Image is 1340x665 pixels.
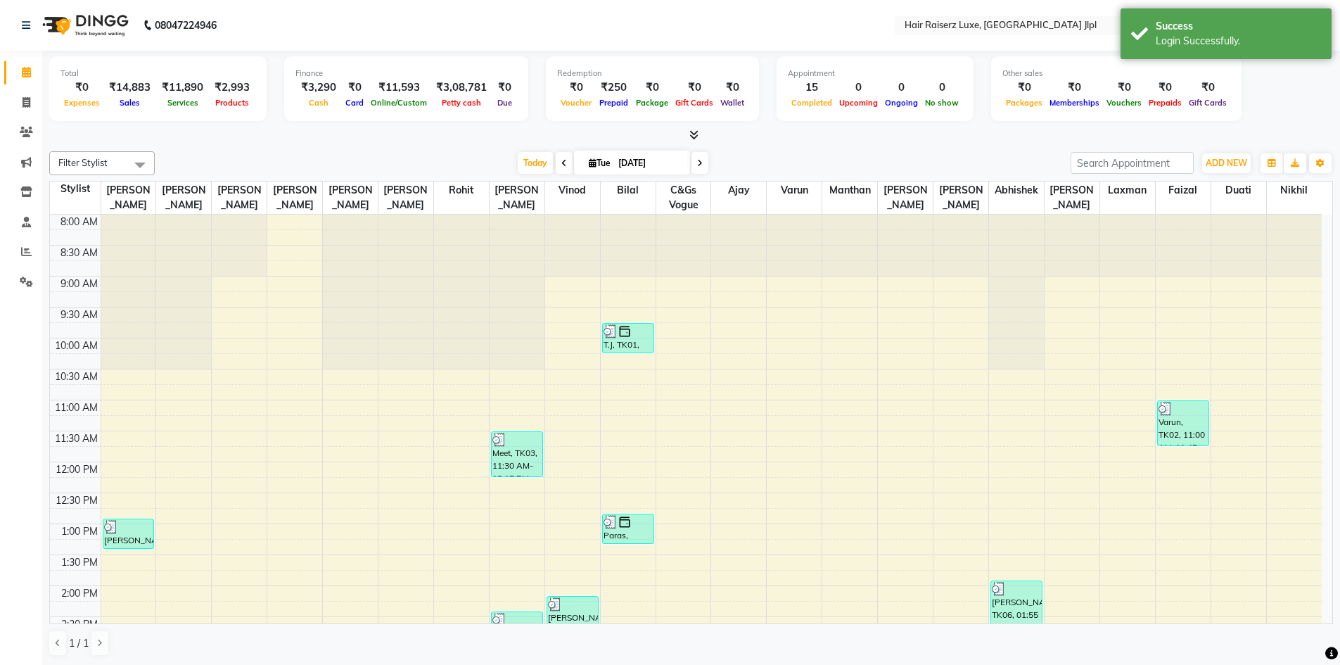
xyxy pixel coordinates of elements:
[1211,182,1266,199] span: Duati
[60,68,255,80] div: Total
[367,80,430,96] div: ₹11,593
[342,80,367,96] div: ₹0
[547,597,598,657] div: [PERSON_NAME], TK08, 02:10 PM-03:10 PM, Women-Root-Touchup (Loreal)
[58,308,101,322] div: 9:30 AM
[603,514,653,543] div: Paras, TK04, 12:50 PM-01:20 PM, Men-[PERSON_NAME] Trim
[1206,158,1247,168] span: ADD NEW
[1145,98,1185,108] span: Prepaids
[295,68,517,80] div: Finance
[632,80,672,96] div: ₹0
[323,182,378,214] span: [PERSON_NAME]
[492,80,517,96] div: ₹0
[103,519,154,548] div: [PERSON_NAME], TK05, 12:55 PM-01:25 PM, Women-Advance Haircut
[788,80,836,96] div: 15
[788,98,836,108] span: Completed
[1158,401,1208,445] div: Varun, TK02, 11:00 AM-11:45 AM, Spa-Body Massage
[212,98,253,108] span: Products
[378,182,433,214] span: [PERSON_NAME]
[518,152,553,174] span: Today
[711,182,766,199] span: Ajay
[822,182,877,199] span: Manthan
[672,98,717,108] span: Gift Cards
[1156,19,1321,34] div: Success
[267,182,322,214] span: [PERSON_NAME]
[103,80,156,96] div: ₹14,883
[1156,182,1211,199] span: Faizal
[438,98,485,108] span: Petty cash
[1002,68,1230,80] div: Other sales
[557,98,595,108] span: Voucher
[545,182,600,199] span: Vinod
[601,182,656,199] span: Bilal
[490,182,544,214] span: [PERSON_NAME]
[1046,98,1103,108] span: Memberships
[632,98,672,108] span: Package
[672,80,717,96] div: ₹0
[60,80,103,96] div: ₹0
[788,68,962,80] div: Appointment
[209,80,255,96] div: ₹2,993
[58,617,101,632] div: 2:30 PM
[212,182,267,214] span: [PERSON_NAME]
[60,98,103,108] span: Expenses
[305,98,332,108] span: Cash
[596,98,632,108] span: Prepaid
[52,369,101,384] div: 10:30 AM
[52,400,101,415] div: 11:00 AM
[1156,34,1321,49] div: Login Successfully.
[58,524,101,539] div: 1:00 PM
[1071,152,1194,174] input: Search Appointment
[1103,80,1145,96] div: ₹0
[1002,98,1046,108] span: Packages
[155,6,217,45] b: 08047224946
[434,182,489,199] span: Rohit
[1046,80,1103,96] div: ₹0
[585,158,614,168] span: Tue
[58,586,101,601] div: 2:00 PM
[881,80,921,96] div: 0
[53,493,101,508] div: 12:30 PM
[921,80,962,96] div: 0
[430,80,492,96] div: ₹3,08,781
[656,182,711,214] span: C&Gs Vogue
[58,215,101,229] div: 8:00 AM
[295,80,342,96] div: ₹3,290
[717,98,748,108] span: Wallet
[921,98,962,108] span: No show
[991,581,1042,641] div: [PERSON_NAME], TK06, 01:55 PM-02:55 PM, Hair Spa-Hydra Spa
[836,98,881,108] span: Upcoming
[603,324,653,353] div: T.J, TK01, 09:45 AM-10:15 AM, Men-[PERSON_NAME] Trim
[1185,98,1230,108] span: Gift Cards
[767,182,822,199] span: Varun
[557,80,595,96] div: ₹0
[58,555,101,570] div: 1:30 PM
[494,98,516,108] span: Due
[1002,80,1046,96] div: ₹0
[342,98,367,108] span: Card
[58,246,101,260] div: 8:30 AM
[101,182,156,214] span: [PERSON_NAME]
[878,182,933,214] span: [PERSON_NAME]
[52,338,101,353] div: 10:00 AM
[116,98,143,108] span: Sales
[52,431,101,446] div: 11:30 AM
[1145,80,1185,96] div: ₹0
[989,182,1044,199] span: Abhishek
[156,80,209,96] div: ₹11,890
[1202,153,1251,173] button: ADD NEW
[1267,182,1322,199] span: Nikhil
[933,182,988,214] span: [PERSON_NAME]
[53,462,101,477] div: 12:00 PM
[492,612,542,641] div: [PERSON_NAME], TK07, 02:25 PM-02:55 PM, Women-Haircut (Trimming Only)
[1185,80,1230,96] div: ₹0
[881,98,921,108] span: Ongoing
[1045,182,1099,214] span: [PERSON_NAME]
[595,80,632,96] div: ₹250
[614,153,684,174] input: 2025-09-02
[836,80,881,96] div: 0
[36,6,132,45] img: logo
[1100,182,1155,199] span: Laxman
[50,182,101,196] div: Stylist
[58,277,101,291] div: 9:00 AM
[492,432,542,476] div: Meet, TK03, 11:30 AM-12:15 PM, Women-Wash&BlowDryer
